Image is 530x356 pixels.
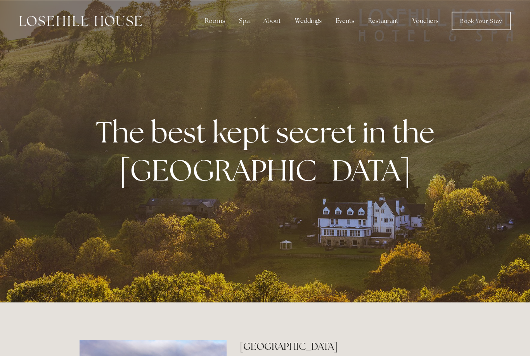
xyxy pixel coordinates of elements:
div: Weddings [289,13,328,29]
div: Rooms [199,13,231,29]
h2: [GEOGRAPHIC_DATA] [240,340,450,353]
img: Losehill House [19,16,142,26]
div: Spa [233,13,256,29]
div: About [257,13,287,29]
a: Vouchers [406,13,445,29]
strong: The best kept secret in the [GEOGRAPHIC_DATA] [96,113,441,189]
div: Events [329,13,360,29]
a: Book Your Stay [452,12,511,30]
div: Restaurant [362,13,405,29]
